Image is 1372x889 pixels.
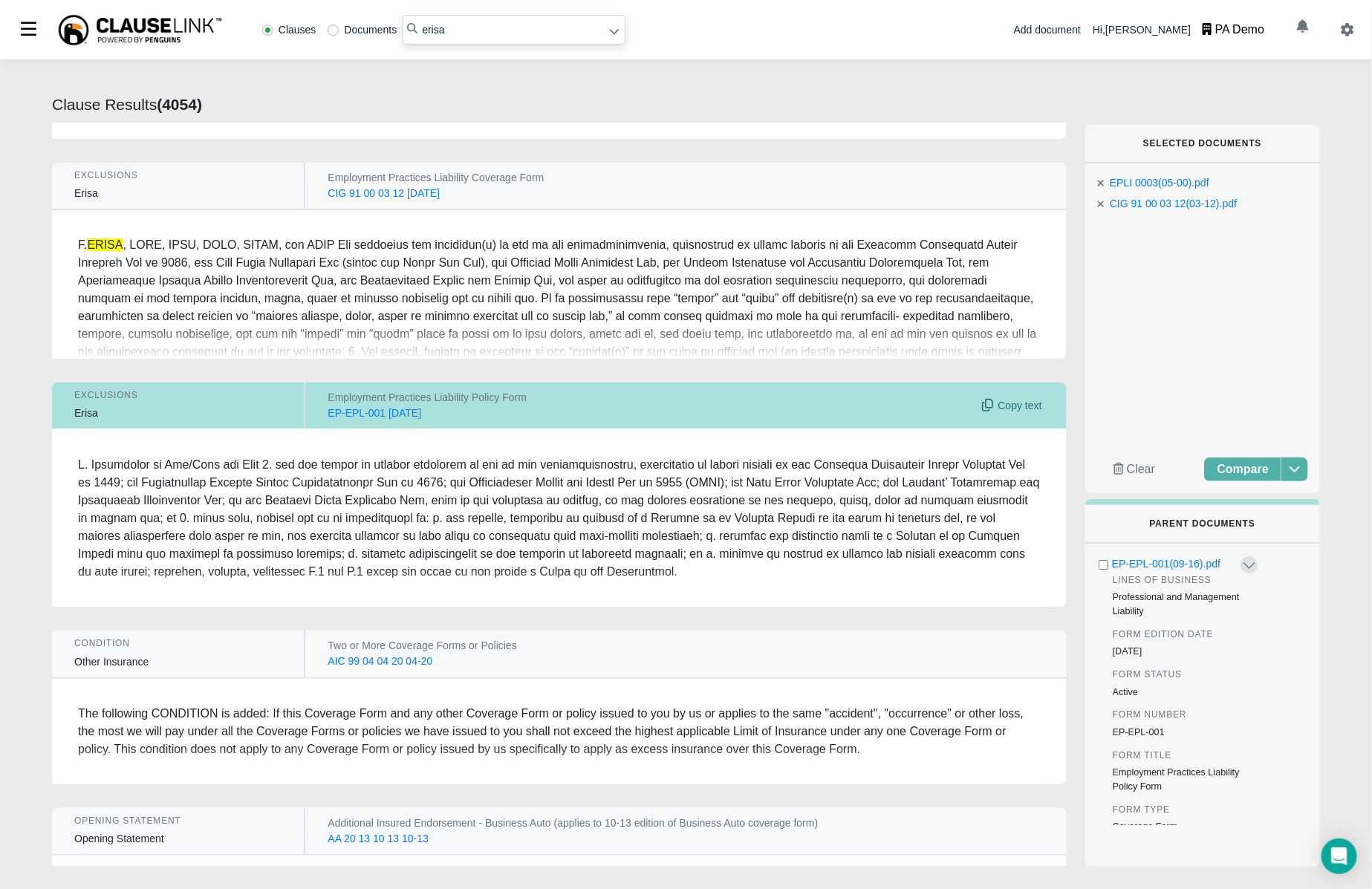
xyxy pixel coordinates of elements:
[74,638,282,648] div: Condition
[328,831,428,847] div: AA 20 13 10 13 10-13
[403,15,625,45] input: Search library...
[1217,463,1269,475] span: Compare
[1113,804,1246,815] h6: Form Type
[1110,177,1209,189] span: EPLI 0003(05-00).pdf
[328,638,977,654] div: Two or More Coverage Forms or Policies
[1204,457,1281,481] button: Compare
[1097,178,1105,189] span: Remove Document from Selection
[74,390,282,400] div: Exclusions
[1110,556,1239,575] button: EP-EPL-001(09-16).pdf
[87,238,123,251] em: ERISA
[1113,590,1246,619] div: Professional and Management Liability
[328,815,977,831] div: Additional Insured Endorsement - Business Auto (applies to 10-13 edition of Business Auto coverag...
[1113,645,1246,659] div: [DATE]
[1215,21,1264,39] div: PA Demo
[328,170,977,186] div: Employment Practices Liability Coverage Form
[157,96,202,113] b: ( 4054 )
[262,25,316,35] label: Clauses
[1113,766,1246,794] div: Employment Practices Liability Policy Form
[1113,575,1246,585] h6: Lines Of Business
[78,705,1041,758] div: The following CONDITION is added: If this Coverage Form and any other Coverage Form or policy iss...
[328,406,421,421] div: EP-EPL-001 [DATE]
[1014,22,1081,38] div: Add document
[1110,198,1237,209] span: CIG 91 00 03 12(03-12).pdf
[74,831,282,847] div: Opening Statement
[74,815,282,826] div: Opening Statement
[1097,198,1105,210] span: Remove Document from Selection
[74,170,282,180] div: Exclusions
[78,236,1041,414] div: F. , LORE, IPSU, DOLO, SITAM, con ADIP Eli seddoeius tem incididun(u) la etd ma ali enimadminimve...
[56,13,224,47] img: ClauseLink
[328,186,440,201] div: CIG 91 00 03 12 [DATE]
[1113,709,1246,720] h6: Form Number
[1113,669,1246,680] h6: Form Status
[1093,15,1276,45] div: Hi, [PERSON_NAME]
[74,186,282,201] div: Erisa
[1112,556,1238,572] div: EP-EPL-001(09-16).pdf
[78,456,1041,581] div: L. Ipsumdolor si Ame/Cons adi Elit 2. sed doe tempor in utlabor etdolorem al eni ad min veniamqui...
[328,25,397,35] label: Documents
[1097,457,1172,481] button: Clear
[1109,138,1296,149] h6: Selected Documents
[1113,686,1246,700] div: Active
[1191,15,1276,45] button: PA Demo
[1127,463,1155,475] span: Clear
[74,654,282,670] div: Other Insurance
[1113,726,1246,740] div: EP-EPL-001
[1321,838,1357,874] div: Open Intercom Messenger
[328,654,432,669] div: AIC 99 04 04 20 04-20
[1113,820,1246,834] div: Coverage Form
[978,398,1042,414] span: Copy Clause text to clipboard
[328,390,977,406] div: Employment Practices Liability Policy Form
[1113,629,1246,639] h6: Form Edition Date
[74,406,282,421] div: Erisa
[1113,750,1246,761] h6: Form Title
[1109,518,1296,529] h6: Parent Documents
[52,95,1067,114] h4: Clause Results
